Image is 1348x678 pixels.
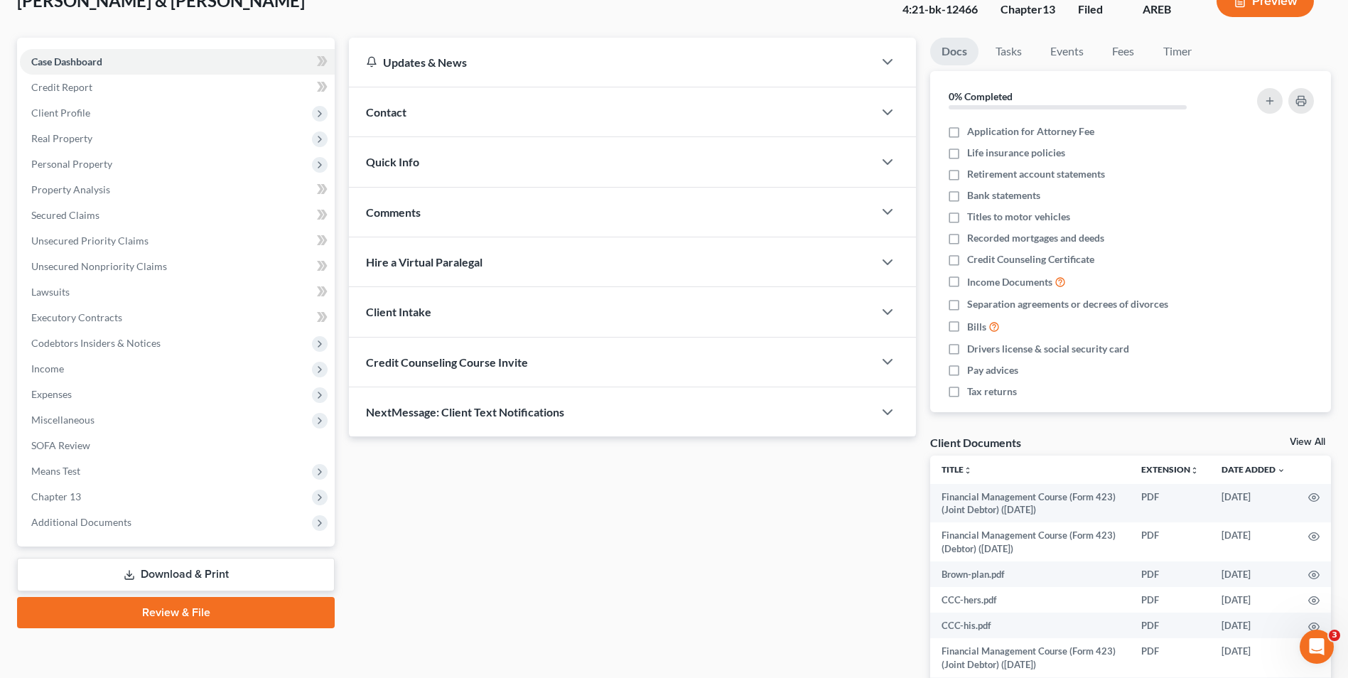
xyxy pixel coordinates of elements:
[31,439,90,451] span: SOFA Review
[930,587,1130,613] td: CCC-hers.pdf
[17,597,335,628] a: Review & File
[942,464,972,475] a: Titleunfold_more
[1300,630,1334,664] iframe: Intercom live chat
[967,363,1018,377] span: Pay advices
[31,81,92,93] span: Credit Report
[366,105,406,119] span: Contact
[1152,38,1203,65] a: Timer
[930,38,978,65] a: Docs
[20,305,335,330] a: Executory Contracts
[967,210,1070,224] span: Titles to motor vehicles
[20,49,335,75] a: Case Dashboard
[930,522,1130,561] td: Financial Management Course (Form 423) (Debtor) ([DATE])
[1329,630,1340,641] span: 3
[31,55,102,68] span: Case Dashboard
[31,311,122,323] span: Executory Contracts
[20,203,335,228] a: Secured Claims
[1210,484,1297,523] td: [DATE]
[967,124,1094,139] span: Application for Attorney Fee
[31,158,112,170] span: Personal Property
[366,205,421,219] span: Comments
[930,435,1021,450] div: Client Documents
[31,388,72,400] span: Expenses
[1210,587,1297,613] td: [DATE]
[31,414,95,426] span: Miscellaneous
[366,155,419,168] span: Quick Info
[31,516,131,528] span: Additional Documents
[1130,587,1210,613] td: PDF
[930,638,1130,677] td: Financial Management Course (Form 423) (Joint Debtor) ([DATE])
[20,254,335,279] a: Unsecured Nonpriority Claims
[964,466,972,475] i: unfold_more
[1277,466,1285,475] i: expand_more
[967,188,1040,203] span: Bank statements
[31,183,110,195] span: Property Analysis
[31,286,70,298] span: Lawsuits
[1210,522,1297,561] td: [DATE]
[949,90,1013,102] strong: 0% Completed
[31,465,80,477] span: Means Test
[930,613,1130,638] td: CCC-his.pdf
[1210,561,1297,587] td: [DATE]
[1222,464,1285,475] a: Date Added expand_more
[366,255,482,269] span: Hire a Virtual Paralegal
[1130,613,1210,638] td: PDF
[1001,1,1055,18] div: Chapter
[1141,464,1199,475] a: Extensionunfold_more
[967,252,1094,267] span: Credit Counseling Certificate
[967,231,1104,245] span: Recorded mortgages and deeds
[20,433,335,458] a: SOFA Review
[967,384,1017,399] span: Tax returns
[984,38,1033,65] a: Tasks
[1078,1,1120,18] div: Filed
[1210,638,1297,677] td: [DATE]
[967,275,1052,289] span: Income Documents
[20,279,335,305] a: Lawsuits
[967,167,1105,181] span: Retirement account statements
[1042,2,1055,16] span: 13
[967,146,1065,160] span: Life insurance policies
[31,132,92,144] span: Real Property
[31,235,149,247] span: Unsecured Priority Claims
[1130,638,1210,677] td: PDF
[366,405,564,419] span: NextMessage: Client Text Notifications
[967,297,1168,311] span: Separation agreements or decrees of divorces
[31,260,167,272] span: Unsecured Nonpriority Claims
[366,355,528,369] span: Credit Counseling Course Invite
[366,305,431,318] span: Client Intake
[930,484,1130,523] td: Financial Management Course (Form 423) (Joint Debtor) ([DATE])
[930,561,1130,587] td: Brown-plan.pdf
[31,362,64,375] span: Income
[31,337,161,349] span: Codebtors Insiders & Notices
[967,342,1129,356] span: Drivers license & social security card
[967,320,986,334] span: Bills
[20,75,335,100] a: Credit Report
[1039,38,1095,65] a: Events
[20,228,335,254] a: Unsecured Priority Claims
[31,209,99,221] span: Secured Claims
[366,55,856,70] div: Updates & News
[1130,561,1210,587] td: PDF
[1130,484,1210,523] td: PDF
[20,177,335,203] a: Property Analysis
[1290,437,1325,447] a: View All
[1210,613,1297,638] td: [DATE]
[17,558,335,591] a: Download & Print
[31,107,90,119] span: Client Profile
[1143,1,1194,18] div: AREB
[1101,38,1146,65] a: Fees
[1190,466,1199,475] i: unfold_more
[902,1,978,18] div: 4:21-bk-12466
[31,490,81,502] span: Chapter 13
[1130,522,1210,561] td: PDF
